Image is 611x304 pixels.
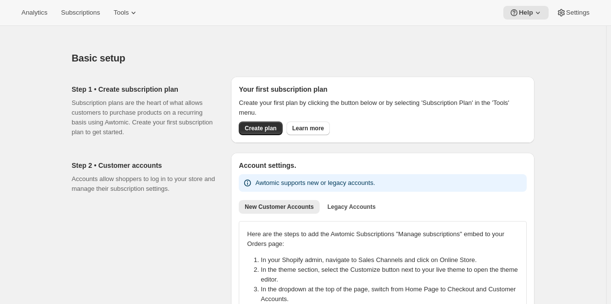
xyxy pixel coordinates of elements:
[21,9,47,17] span: Analytics
[551,6,595,20] button: Settings
[245,203,314,211] span: New Customer Accounts
[566,9,590,17] span: Settings
[239,122,282,135] button: Create plan
[72,161,215,170] h2: Step 2 • Customer accounts
[239,98,527,118] p: Create your first plan by clicking the button below or by selecting 'Subscription Plan' in the 'T...
[72,174,215,194] p: Accounts allow shoppers to log in to your store and manage their subscription settings.
[327,203,376,211] span: Legacy Accounts
[255,178,375,188] p: Awtomic supports new or legacy accounts.
[239,200,320,214] button: New Customer Accounts
[247,229,518,249] p: Here are the steps to add the Awtomic Subscriptions "Manage subscriptions" embed to your Orders p...
[322,200,382,214] button: Legacy Accounts
[55,6,106,20] button: Subscriptions
[503,6,549,20] button: Help
[519,9,533,17] span: Help
[292,124,324,132] span: Learn more
[72,98,215,137] p: Subscription plans are the heart of what allows customers to purchase products on a recurring bas...
[261,284,524,304] li: In the dropdown at the top of the page, switch from Home Page to Checkout and Customer Accounts.
[108,6,144,20] button: Tools
[245,124,276,132] span: Create plan
[72,84,215,94] h2: Step 1 • Create subscription plan
[72,53,125,63] span: Basic setup
[286,122,330,135] a: Learn more
[239,161,527,170] h2: Account settings.
[114,9,129,17] span: Tools
[261,255,524,265] li: In your Shopify admin, navigate to Sales Channels and click on Online Store.
[239,84,527,94] h2: Your first subscription plan
[16,6,53,20] button: Analytics
[61,9,100,17] span: Subscriptions
[261,265,524,284] li: In the theme section, select the Customize button next to your live theme to open the theme editor.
